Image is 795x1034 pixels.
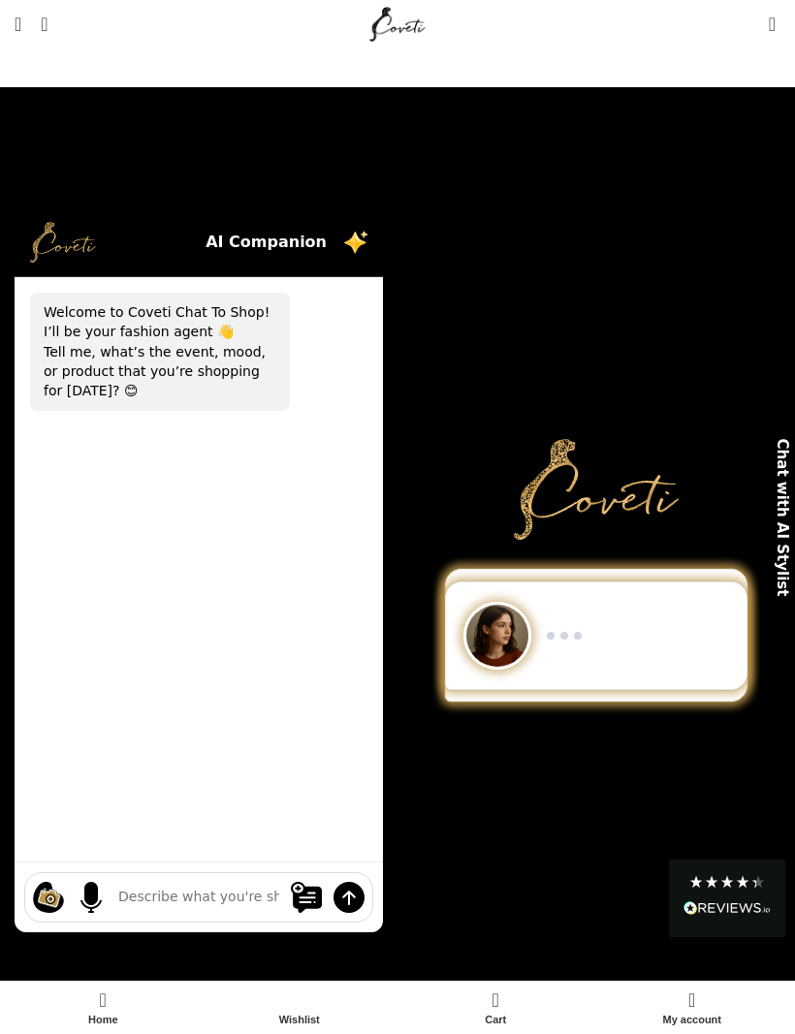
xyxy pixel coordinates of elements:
[5,5,31,44] a: Open mobile menu
[397,986,594,1029] div: My cart
[759,5,785,44] a: 0
[514,439,679,540] img: Primary Gold
[604,1014,781,1026] span: My account
[688,874,766,890] div: 4.28 Stars
[202,986,398,1029] div: My wishlist
[31,5,57,44] a: Search
[15,1014,192,1026] span: Home
[397,986,594,1029] a: 0 Cart
[594,986,791,1029] a: My account
[669,860,785,937] div: Read All Reviews
[422,569,771,702] div: Chat to Shop demo
[684,897,771,923] div: Read All Reviews
[493,986,508,1000] span: 0
[770,10,784,24] span: 0
[202,986,398,1029] a: Wishlist
[684,901,771,915] img: REVIEWS.io
[407,1014,585,1026] span: Cart
[740,5,759,44] div: My Wishlist
[211,1014,389,1026] span: Wishlist
[5,986,202,1029] a: Home
[366,15,430,31] a: Site logo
